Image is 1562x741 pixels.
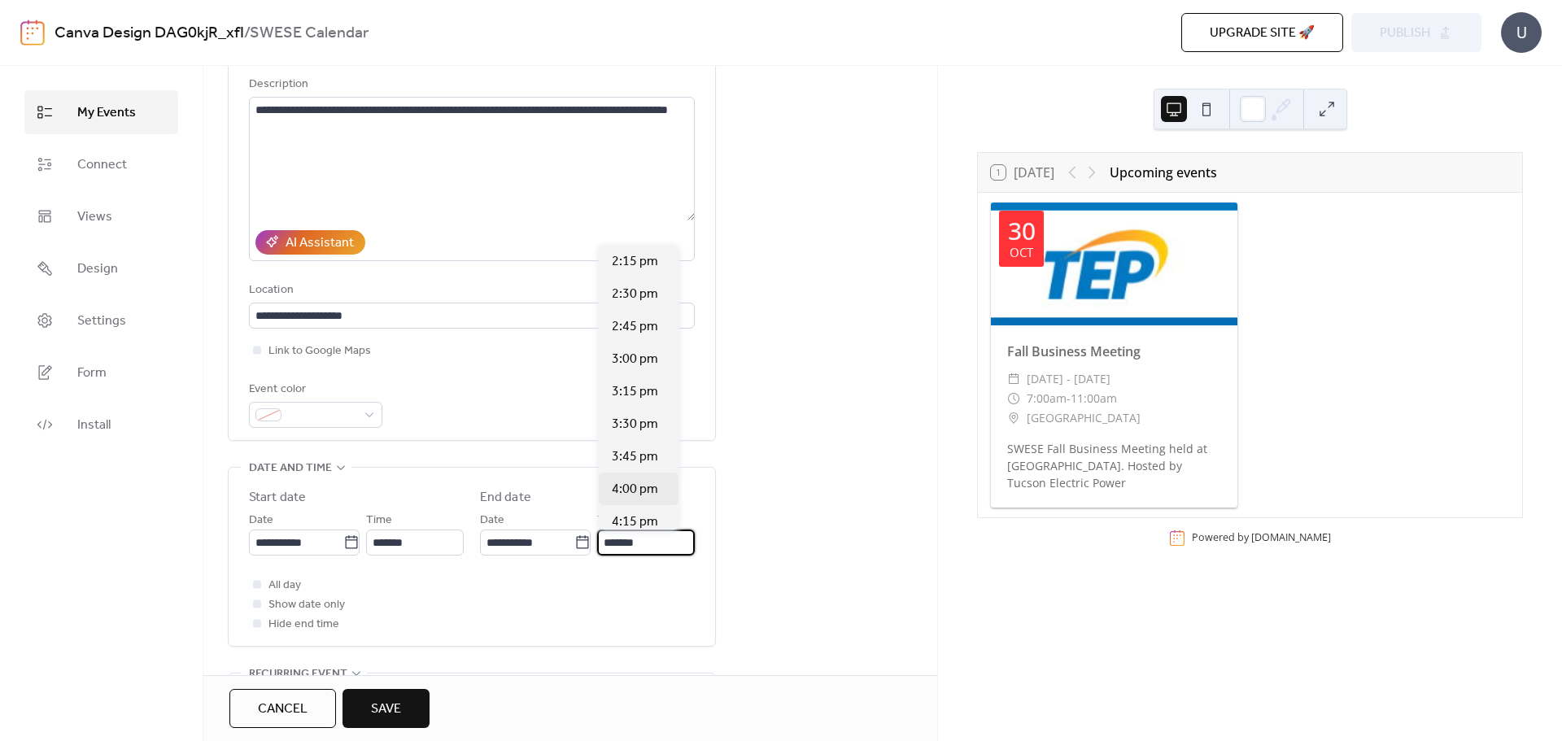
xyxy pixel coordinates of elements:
span: 2:15 pm [612,252,658,272]
a: Canva Design DAG0kjR_xfI [55,18,244,49]
span: 3:45 pm [612,447,658,467]
div: ​ [1007,389,1020,408]
button: Cancel [229,689,336,728]
span: Install [77,416,111,435]
a: Connect [24,142,178,186]
a: Views [24,194,178,238]
span: Settings [77,312,126,331]
div: AI Assistant [286,233,354,253]
span: Design [77,259,118,279]
span: Link to Google Maps [268,342,371,361]
button: Save [343,689,430,728]
div: Start date [249,488,306,508]
span: Cancel [258,700,308,719]
span: All day [268,576,301,595]
span: 11:00am [1071,389,1117,408]
div: SWESE Fall Business Meeting held at [GEOGRAPHIC_DATA]. Hosted by Tucson Electric Power [991,440,1237,491]
span: Date [480,511,504,530]
div: Upcoming events [1110,163,1217,182]
span: 3:30 pm [612,415,658,434]
span: [GEOGRAPHIC_DATA] [1027,408,1141,428]
span: 7:00am [1027,389,1067,408]
span: Date [249,511,273,530]
span: 3:15 pm [612,382,658,402]
span: Date and time [249,459,332,478]
span: 4:15 pm [612,512,658,532]
div: Powered by [1192,531,1331,545]
span: Hide end time [268,615,339,634]
span: My Events [77,103,136,123]
div: Description [249,75,692,94]
a: Design [24,246,178,290]
div: Location [249,281,692,300]
span: Views [77,207,112,227]
img: logo [20,20,45,46]
span: Upgrade site 🚀 [1210,24,1315,43]
span: - [1067,389,1071,408]
button: Upgrade site 🚀 [1181,13,1343,52]
div: Fall Business Meeting [991,342,1237,361]
span: [DATE] - [DATE] [1027,369,1110,389]
span: Time [366,511,392,530]
a: My Events [24,90,178,134]
a: Form [24,351,178,394]
span: 4:00 pm [612,480,658,499]
b: / [244,18,250,49]
a: Settings [24,299,178,342]
span: Show date only [268,595,345,615]
span: 2:30 pm [612,285,658,304]
b: SWESE Calendar [250,18,369,49]
span: 2:45 pm [612,317,658,337]
div: ​ [1007,369,1020,389]
span: Time [597,511,623,530]
div: End date [480,488,531,508]
span: Connect [77,155,127,175]
div: Oct [1010,246,1033,259]
span: 3:00 pm [612,350,658,369]
div: U [1501,12,1542,53]
span: Save [371,700,401,719]
div: 30 [1008,219,1036,243]
span: Recurring event [249,665,347,684]
div: ​ [1007,408,1020,428]
button: AI Assistant [255,230,365,255]
span: Form [77,364,107,383]
a: [DOMAIN_NAME] [1251,531,1331,545]
a: Install [24,403,178,447]
div: Event color [249,380,379,399]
